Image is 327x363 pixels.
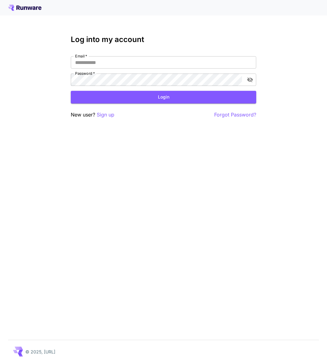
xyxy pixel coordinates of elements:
[244,74,256,85] button: toggle password visibility
[25,348,55,355] p: © 2025, [URL]
[97,111,114,119] button: Sign up
[75,53,87,59] label: Email
[71,111,114,119] p: New user?
[75,71,95,76] label: Password
[71,35,256,44] h3: Log into my account
[71,91,256,103] button: Login
[214,111,256,119] button: Forgot Password?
